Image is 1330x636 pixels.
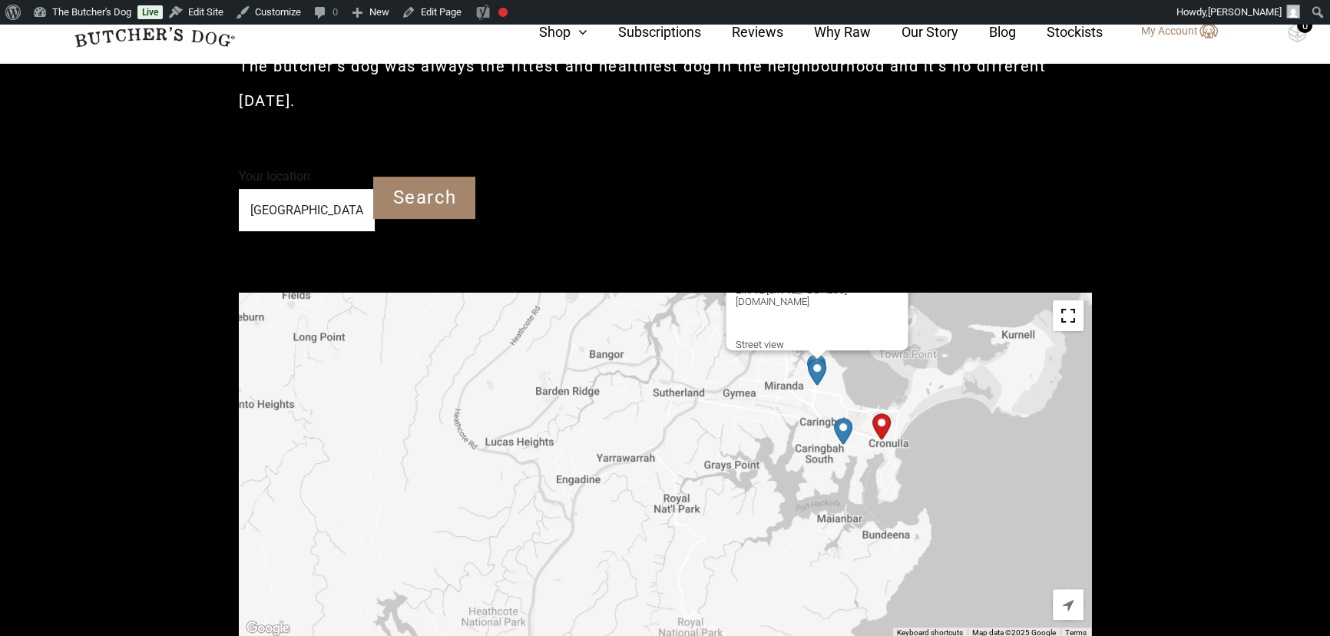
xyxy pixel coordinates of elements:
a: Stockists [1016,22,1103,42]
div: 0 [1297,18,1312,33]
a: Why Raw [783,22,871,42]
a: Reviews [701,22,783,42]
a: Shop [508,22,587,42]
a: Subscriptions [587,22,701,42]
a: Our Story [871,22,958,42]
a: Live [137,5,163,19]
div: Petbarn – Caringbah [801,348,832,387]
img: TBD_Cart-Empty.png [1288,23,1307,43]
button: Toggle fullscreen view [1053,300,1084,331]
div: Farmgate to Plate [828,412,859,451]
a: Blog [958,22,1016,42]
span: [PERSON_NAME] [1208,6,1282,18]
a: [EMAIL_ADDRESS][DOMAIN_NAME] [736,284,847,307]
span:  [1063,598,1074,612]
span: : [736,284,908,307]
a: Street view [736,339,784,350]
div: Start location [866,407,897,446]
h2: The butcher’s dog was always the fittest and healthiest dog in the neighbourhood and it’s no diff... [239,49,1091,118]
a: My Account [1126,22,1218,41]
a: Get Directions [736,317,855,339]
div: PetO Caringbah [802,353,832,392]
input: Search [373,177,475,219]
div: Focus keyphrase not set [498,8,508,17]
